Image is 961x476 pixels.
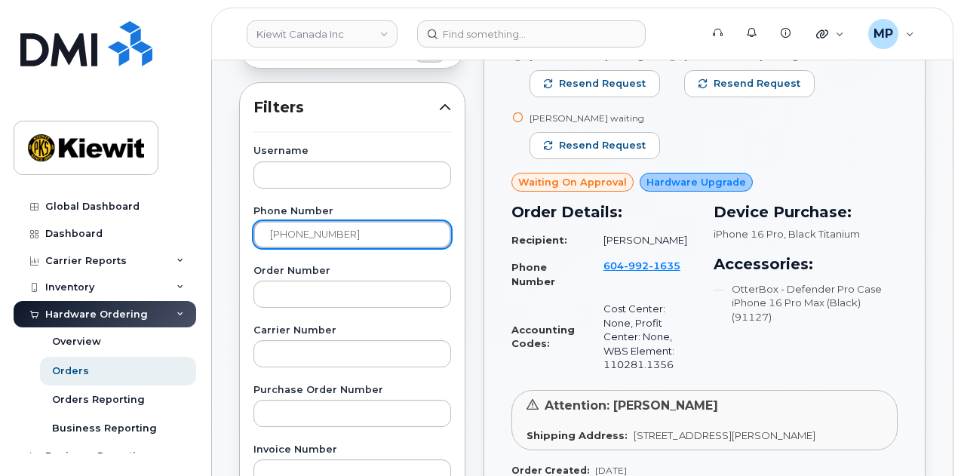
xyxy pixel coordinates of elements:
[511,201,695,223] h3: Order Details:
[624,259,649,272] span: 992
[784,228,860,240] span: , Black Titanium
[559,139,646,152] span: Resend request
[518,175,627,189] span: Waiting On Approval
[511,234,567,246] strong: Recipient:
[595,465,627,476] span: [DATE]
[714,282,898,324] li: OtterBox - Defender Pro Case iPhone 16 Pro Max (Black) (91127)
[714,77,800,91] span: Resend request
[253,326,451,336] label: Carrier Number
[714,253,898,275] h3: Accessories:
[530,112,660,124] div: [PERSON_NAME] waiting
[895,410,950,465] iframe: Messenger Launcher
[714,228,784,240] span: iPhone 16 Pro
[247,20,398,48] a: Kiewit Canada Inc
[559,77,646,91] span: Resend request
[417,20,646,48] input: Find something...
[527,429,628,441] strong: Shipping Address:
[511,261,555,287] strong: Phone Number
[603,259,680,286] a: 6049921635
[253,266,451,276] label: Order Number
[253,146,451,156] label: Username
[253,97,439,118] span: Filters
[253,385,451,395] label: Purchase Order Number
[253,207,451,217] label: Phone Number
[634,429,815,441] span: [STREET_ADDRESS][PERSON_NAME]
[714,201,898,223] h3: Device Purchase:
[649,259,680,272] span: 1635
[603,259,680,272] span: 604
[511,324,575,350] strong: Accounting Codes:
[530,70,660,97] button: Resend request
[646,175,746,189] span: Hardware Upgrade
[684,70,815,97] button: Resend request
[873,25,893,43] span: MP
[858,19,925,49] div: Mitchell Poe
[530,132,660,159] button: Resend request
[545,398,718,413] span: Attention: [PERSON_NAME]
[511,465,589,476] strong: Order Created:
[806,19,855,49] div: Quicklinks
[253,445,451,455] label: Invoice Number
[590,227,695,253] td: [PERSON_NAME]
[590,296,695,378] td: Cost Center: None, Profit Center: None, WBS Element: 110281.1356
